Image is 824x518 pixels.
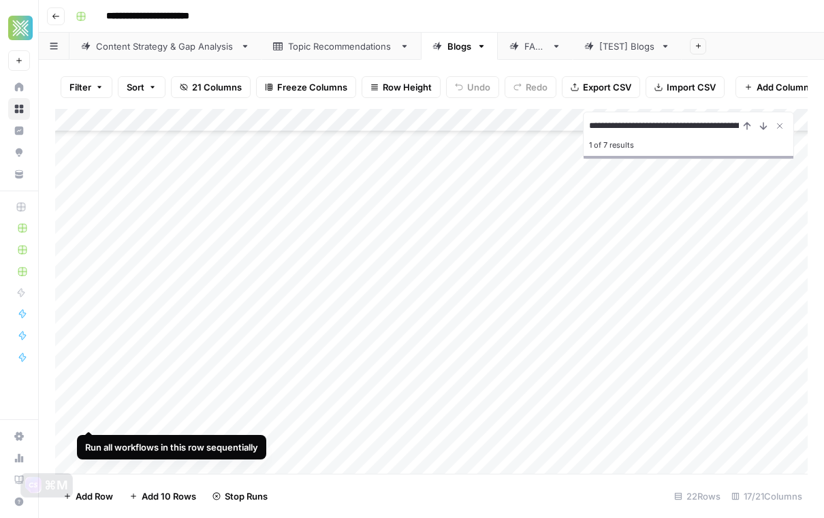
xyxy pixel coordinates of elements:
div: ⌘M [44,479,68,492]
button: Sort [118,76,165,98]
div: Blogs [447,39,471,53]
button: Add Column [735,76,818,98]
a: [TEST] Blogs [573,33,682,60]
span: Undo [467,80,490,94]
button: Redo [505,76,556,98]
div: 17/21 Columns [726,485,808,507]
img: Xponent21 Logo [8,16,33,40]
button: Filter [61,76,112,98]
span: Sort [127,80,144,94]
span: Add 10 Rows [142,489,196,503]
button: Add Row [55,485,121,507]
a: Blogs [421,33,498,60]
button: Row Height [362,76,441,98]
span: Add Column [757,80,809,94]
a: Insights [8,120,30,142]
button: Next Result [755,118,772,134]
a: Browse [8,98,30,120]
button: Freeze Columns [256,76,356,98]
button: Workspace: Xponent21 [8,11,30,45]
div: 22 Rows [669,485,726,507]
div: Topic Recommendations [288,39,394,53]
span: Redo [526,80,548,94]
div: Run all workflows in this row sequentially [85,440,258,454]
a: Settings [8,425,30,447]
span: Stop Runs [225,489,268,503]
a: Usage [8,447,30,469]
span: Filter [69,80,91,94]
button: Stop Runs [204,485,276,507]
button: Help + Support [8,491,30,513]
a: Topic Recommendations [262,33,421,60]
a: Opportunities [8,142,30,163]
button: Close Search [772,118,788,134]
a: Your Data [8,163,30,185]
a: Home [8,76,30,98]
button: Undo [446,76,499,98]
a: Learning Hub [8,469,30,491]
button: Export CSV [562,76,640,98]
button: Import CSV [646,76,725,98]
div: [TEST] Blogs [599,39,655,53]
div: Content Strategy & Gap Analysis [96,39,235,53]
span: Freeze Columns [277,80,347,94]
span: Row Height [383,80,432,94]
a: Content Strategy & Gap Analysis [69,33,262,60]
div: 1 of 7 results [589,137,788,153]
button: Previous Result [739,118,755,134]
span: Add Row [76,489,113,503]
button: Add 10 Rows [121,485,204,507]
button: 21 Columns [171,76,251,98]
span: 21 Columns [192,80,242,94]
a: FAQs [498,33,573,60]
span: Export CSV [583,80,631,94]
div: FAQs [524,39,546,53]
span: Import CSV [667,80,716,94]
